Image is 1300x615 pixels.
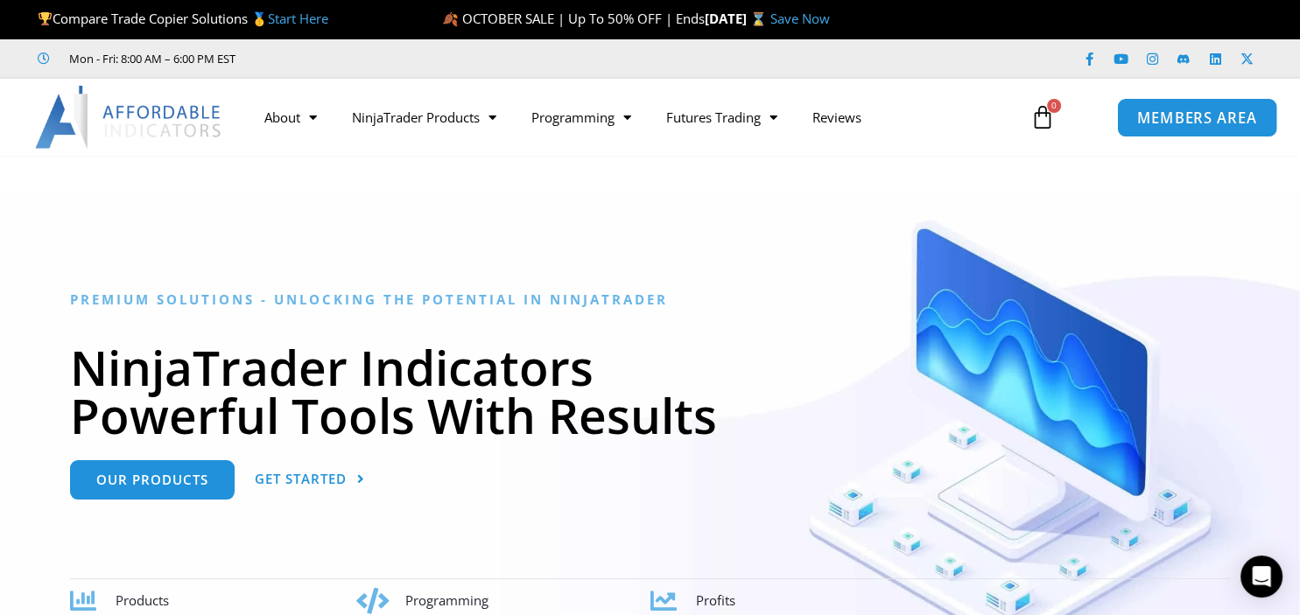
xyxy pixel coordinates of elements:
a: About [247,97,334,137]
span: Our Products [96,473,208,486]
a: Start Here [268,10,328,27]
a: 0 [1004,92,1081,143]
img: LogoAI | Affordable Indicators – NinjaTrader [35,86,223,149]
a: MEMBERS AREA [1117,97,1277,136]
span: 🍂 OCTOBER SALE | Up To 50% OFF | Ends [442,10,705,27]
span: Get Started [255,472,347,486]
a: Save Now [770,10,830,27]
strong: [DATE] ⌛ [705,10,770,27]
a: Reviews [795,97,879,137]
img: 🏆 [39,12,52,25]
span: Programming [405,591,488,609]
span: Products [116,591,169,609]
h6: Premium Solutions - Unlocking the Potential in NinjaTrader [70,291,1230,308]
h1: NinjaTrader Indicators Powerful Tools With Results [70,343,1230,439]
iframe: Customer reviews powered by Trustpilot [260,50,523,67]
a: Futures Trading [649,97,795,137]
span: Profits [696,591,735,609]
nav: Menu [247,97,1014,137]
span: 0 [1047,99,1061,113]
span: Mon - Fri: 8:00 AM – 6:00 PM EST [65,48,235,69]
a: Our Products [70,460,235,500]
span: Compare Trade Copier Solutions 🥇 [38,10,328,27]
a: Programming [514,97,649,137]
span: MEMBERS AREA [1137,110,1257,125]
a: NinjaTrader Products [334,97,514,137]
a: Get Started [255,460,365,500]
div: Open Intercom Messenger [1240,556,1282,598]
